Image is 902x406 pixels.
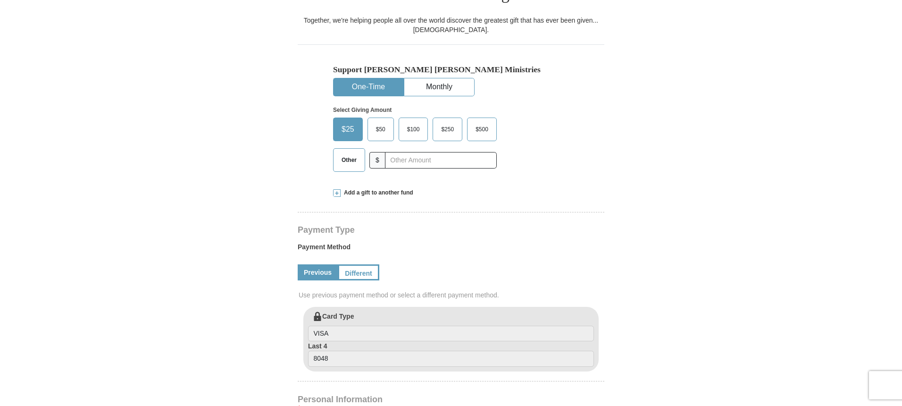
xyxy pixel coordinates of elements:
label: Card Type [308,312,594,342]
span: $25 [337,122,359,136]
span: Add a gift to another fund [341,189,413,197]
span: Use previous payment method or select a different payment method. [299,290,605,300]
span: $100 [402,122,425,136]
h4: Personal Information [298,396,604,403]
span: $50 [371,122,390,136]
input: Other Amount [385,152,497,169]
input: Card Type [308,326,594,342]
span: Other [337,153,361,167]
span: $500 [471,122,493,136]
span: $ [369,152,385,169]
div: Together, we're helping people all over the world discover the greatest gift that has ever been g... [298,16,604,34]
h5: Support [PERSON_NAME] [PERSON_NAME] Ministries [333,65,569,75]
label: Last 4 [308,341,594,367]
h4: Payment Type [298,226,604,234]
span: $250 [436,122,459,136]
button: Monthly [404,78,474,96]
label: Payment Method [298,242,604,256]
a: Previous [298,264,338,280]
a: Different [338,264,379,280]
input: Last 4 [308,351,594,367]
strong: Select Giving Amount [333,107,392,113]
button: One-Time [334,78,403,96]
